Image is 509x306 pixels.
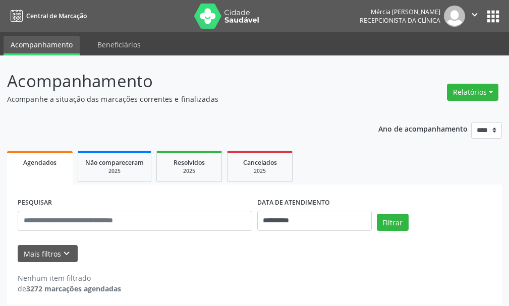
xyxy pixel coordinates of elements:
i: keyboard_arrow_down [61,248,72,259]
button: apps [484,8,502,25]
i:  [469,9,480,20]
button: Filtrar [377,214,409,231]
div: 2025 [164,167,214,175]
span: Cancelados [243,158,277,167]
div: Mércia [PERSON_NAME] [360,8,440,16]
label: DATA DE ATENDIMENTO [257,195,330,211]
a: Central de Marcação [7,8,87,24]
span: Recepcionista da clínica [360,16,440,25]
div: 2025 [85,167,144,175]
span: Agendados [23,158,56,167]
label: PESQUISAR [18,195,52,211]
button: Relatórios [447,84,498,101]
p: Acompanhamento [7,69,354,94]
div: Nenhum item filtrado [18,273,121,283]
span: Central de Marcação [26,12,87,20]
img: img [444,6,465,27]
span: Resolvidos [174,158,205,167]
p: Ano de acompanhamento [378,122,468,135]
div: 2025 [235,167,285,175]
strong: 3272 marcações agendadas [26,284,121,293]
button:  [465,6,484,27]
a: Beneficiários [90,36,148,53]
div: de [18,283,121,294]
p: Acompanhe a situação das marcações correntes e finalizadas [7,94,354,104]
span: Não compareceram [85,158,144,167]
a: Acompanhamento [4,36,80,55]
button: Mais filtroskeyboard_arrow_down [18,245,78,263]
